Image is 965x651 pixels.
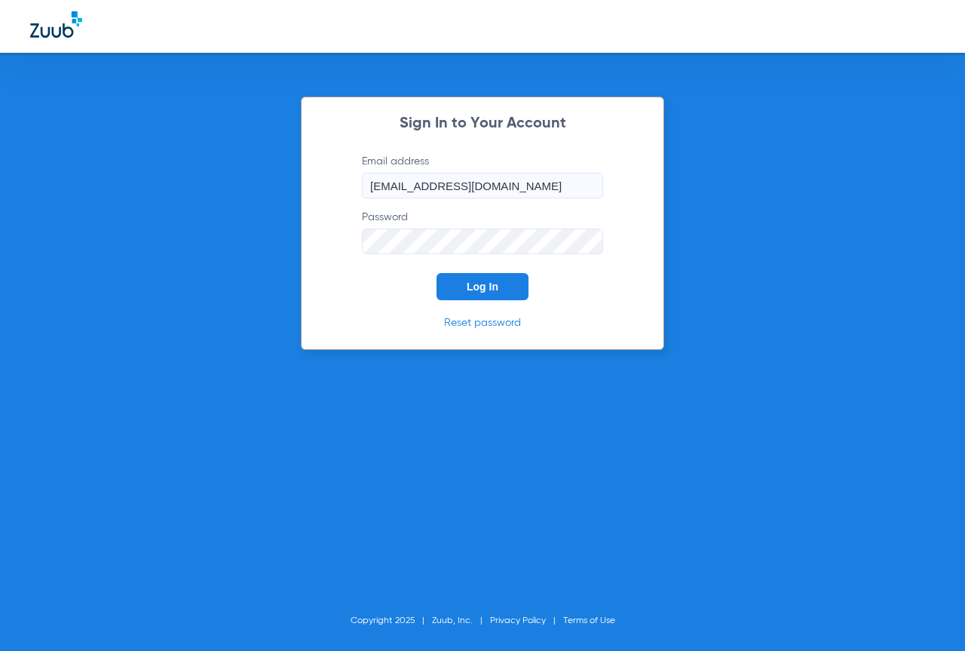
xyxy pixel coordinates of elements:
li: Copyright 2025 [351,613,432,628]
img: Zuub Logo [30,11,82,38]
a: Reset password [444,318,521,328]
iframe: Chat Widget [890,579,965,651]
a: Terms of Use [563,616,615,625]
li: Zuub, Inc. [432,613,490,628]
label: Email address [362,154,603,198]
label: Password [362,210,603,254]
span: Log In [467,281,498,293]
input: Email address [362,173,603,198]
h2: Sign In to Your Account [339,116,626,131]
a: Privacy Policy [490,616,546,625]
button: Log In [437,273,528,300]
input: Password [362,229,603,254]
